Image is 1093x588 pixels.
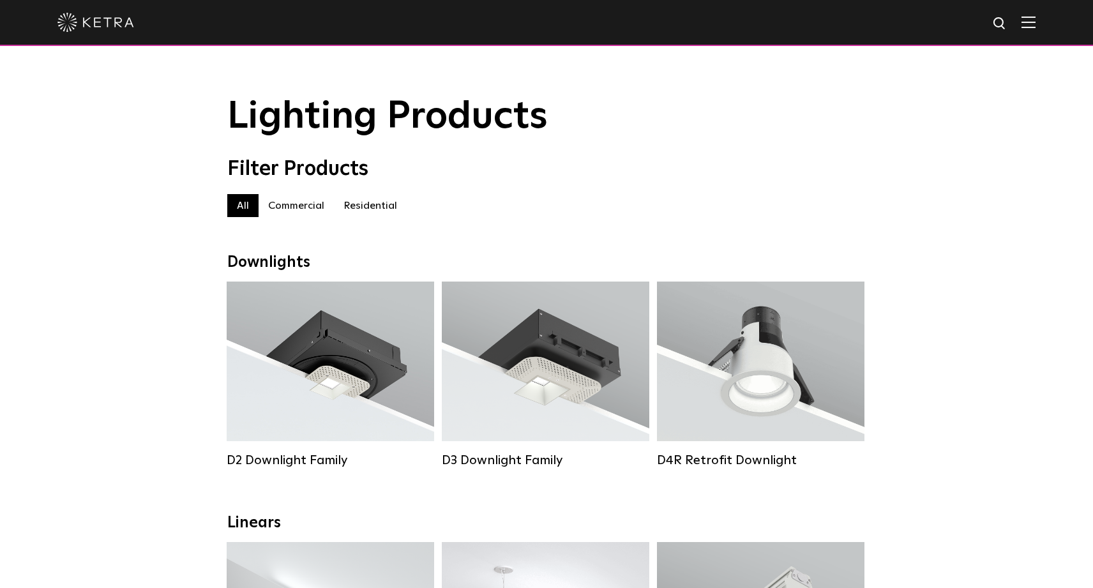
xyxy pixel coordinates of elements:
div: Filter Products [227,157,866,181]
span: Lighting Products [227,98,548,136]
a: D4R Retrofit Downlight Lumen Output:800Colors:White / BlackBeam Angles:15° / 25° / 40° / 60°Watta... [657,282,864,471]
div: Downlights [227,253,866,272]
div: Linears [227,514,866,532]
label: All [227,194,259,217]
div: D2 Downlight Family [227,453,434,468]
div: D3 Downlight Family [442,453,649,468]
label: Commercial [259,194,334,217]
label: Residential [334,194,407,217]
a: D2 Downlight Family Lumen Output:1200Colors:White / Black / Gloss Black / Silver / Bronze / Silve... [227,282,434,471]
div: D4R Retrofit Downlight [657,453,864,468]
a: D3 Downlight Family Lumen Output:700 / 900 / 1100Colors:White / Black / Silver / Bronze / Paintab... [442,282,649,471]
img: search icon [992,16,1008,32]
img: Hamburger%20Nav.svg [1021,16,1036,28]
img: ketra-logo-2019-white [57,13,134,32]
